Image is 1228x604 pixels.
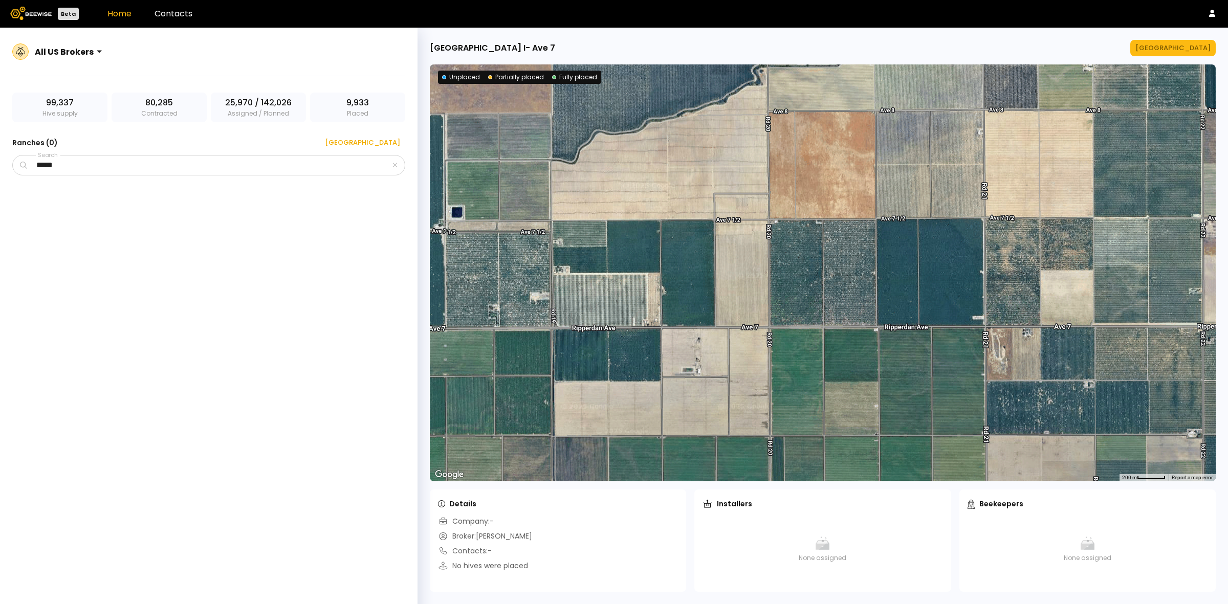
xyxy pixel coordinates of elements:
[58,8,79,20] div: Beta
[1119,474,1169,481] button: Map Scale: 200 m per 52 pixels
[968,516,1208,583] div: None assigned
[310,93,405,122] div: Placed
[12,93,107,122] div: Hive supply
[1172,475,1213,480] a: Report a map error
[703,499,752,509] div: Installers
[432,468,466,481] img: Google
[488,73,544,82] div: Partially placed
[318,138,400,148] div: [GEOGRAPHIC_DATA]
[112,93,207,122] div: Contracted
[1122,475,1137,480] span: 200 m
[12,136,58,150] h3: Ranches ( 0 )
[438,531,532,542] div: Broker: [PERSON_NAME]
[430,42,555,54] div: [GEOGRAPHIC_DATA] I- Ave 7
[155,8,192,19] a: Contacts
[1135,43,1211,53] div: [GEOGRAPHIC_DATA]
[10,7,52,20] img: Beewise logo
[438,546,492,556] div: Contacts: -
[346,97,369,109] span: 9,933
[46,97,74,109] span: 99,337
[438,561,528,571] div: No hives were placed
[438,516,494,527] div: Company: -
[703,516,942,583] div: None assigned
[968,499,1023,509] div: Beekeepers
[225,97,292,109] span: 25,970 / 142,026
[211,93,306,122] div: Assigned / Planned
[432,468,466,481] a: Open this area in Google Maps (opens a new window)
[35,46,94,58] div: All US Brokers
[438,499,476,509] div: Details
[552,73,597,82] div: Fully placed
[145,97,173,109] span: 80,285
[107,8,131,19] a: Home
[1130,40,1216,56] button: [GEOGRAPHIC_DATA]
[313,135,405,151] button: [GEOGRAPHIC_DATA]
[442,73,480,82] div: Unplaced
